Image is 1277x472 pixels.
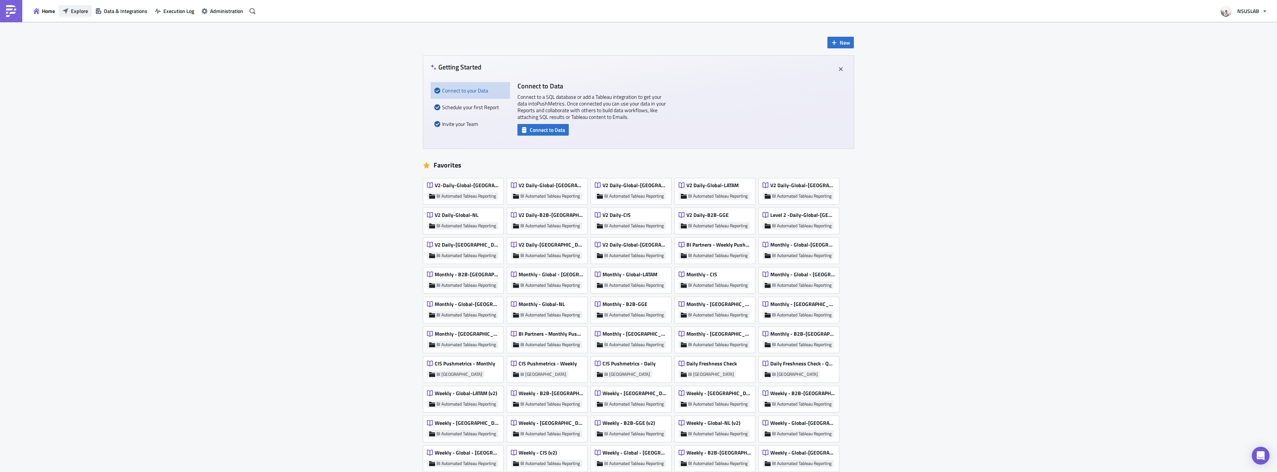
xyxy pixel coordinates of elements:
[519,420,583,426] span: Weekly - [GEOGRAPHIC_DATA] (v2)
[827,37,854,48] button: New
[30,5,59,17] button: Home
[591,442,675,472] a: Weekly - Global - [GEOGRAPHIC_DATA] - Rest (v2)BI Automated Tableau Reporting
[423,160,854,171] div: Favorites
[530,126,565,134] span: Connect to Data
[602,420,655,426] span: Weekly - B2B-GGE (v2)
[431,63,481,71] h4: Getting Started
[686,360,737,367] span: Daily Freshness Check
[507,234,591,264] a: V2 Daily-[GEOGRAPHIC_DATA]BI Automated Tableau Reporting
[772,223,832,229] span: BI Automated Tableau Reporting
[423,204,507,234] a: V2 Daily-Global-NLBI Automated Tableau Reporting
[686,301,751,307] span: Monthly - [GEOGRAPHIC_DATA]
[519,390,583,397] span: Weekly - B2B-[GEOGRAPHIC_DATA] (v2)
[1252,447,1270,465] div: Open Intercom Messenger
[423,383,507,412] a: Weekly - Global-LATAM (v2)BI Automated Tableau Reporting
[198,5,247,17] button: Administration
[770,420,835,426] span: Weekly - Global-[GEOGRAPHIC_DATA] (v2)
[772,253,832,258] span: BI Automated Tableau Reporting
[507,264,591,293] a: Monthly - Global - [GEOGRAPHIC_DATA] - RestBI Automated Tableau Reporting
[519,271,583,278] span: Monthly - Global - [GEOGRAPHIC_DATA] - Rest
[437,282,496,288] span: BI Automated Tableau Reporting
[604,312,664,318] span: BI Automated Tableau Reporting
[604,371,650,377] span: BI [GEOGRAPHIC_DATA]
[759,412,843,442] a: Weekly - Global-[GEOGRAPHIC_DATA] (v2)BI Automated Tableau Reporting
[604,282,664,288] span: BI Automated Tableau Reporting
[92,5,151,17] button: Data & Integrations
[688,460,748,466] span: BI Automated Tableau Reporting
[591,353,675,383] a: CIS Pushmetrics - DailyBI [GEOGRAPHIC_DATA]
[686,271,717,278] span: Monthly - CIS
[675,264,759,293] a: Monthly - CISBI Automated Tableau Reporting
[1237,7,1259,15] span: NSUSLAB
[772,401,832,407] span: BI Automated Tableau Reporting
[517,82,666,90] h4: Connect to Data
[434,99,506,115] div: Schedule your first Report
[688,282,748,288] span: BI Automated Tableau Reporting
[517,94,666,120] p: Connect to a SQL database or add a Tableau integration to get your data into PushMetrics . Once c...
[435,449,499,456] span: Weekly - Global - [GEOGRAPHIC_DATA]-[GEOGRAPHIC_DATA] (v2)
[519,449,557,456] span: Weekly - CIS (v2)
[759,204,843,234] a: Level 2 -Daily-Global-[GEOGRAPHIC_DATA]-RestBI Automated Tableau Reporting
[437,342,496,348] span: BI Automated Tableau Reporting
[759,175,843,204] a: V2 Daily-Global-[GEOGRAPHIC_DATA]BI Automated Tableau Reporting
[686,420,740,426] span: Weekly - Global-NL (v2)
[507,353,591,383] a: CIS Pushmetrics - WeeklyBI [GEOGRAPHIC_DATA]
[602,360,656,367] span: CIS Pushmetrics - Daily
[423,442,507,472] a: Weekly - Global - [GEOGRAPHIC_DATA]-[GEOGRAPHIC_DATA] (v2)BI Automated Tableau Reporting
[507,412,591,442] a: Weekly - [GEOGRAPHIC_DATA] (v2)BI Automated Tableau Reporting
[686,241,751,248] span: BI Partners - Weekly Pushmetrics (Detailed)
[520,342,580,348] span: BI Automated Tableau Reporting
[517,124,569,136] button: Connect to Data
[770,360,835,367] span: Daily Freshness Check - Quints Only
[675,234,759,264] a: BI Partners - Weekly Pushmetrics (Detailed)BI Automated Tableau Reporting
[435,212,479,218] span: V2 Daily-Global-NL
[1216,3,1271,19] button: NSUSLAB
[437,193,496,199] span: BI Automated Tableau Reporting
[675,293,759,323] a: Monthly - [GEOGRAPHIC_DATA]BI Automated Tableau Reporting
[423,264,507,293] a: Monthly - B2B-[GEOGRAPHIC_DATA]BI Automated Tableau Reporting
[591,264,675,293] a: Monthly - Global-LATAMBI Automated Tableau Reporting
[591,323,675,353] a: Monthly - [GEOGRAPHIC_DATA]BI Automated Tableau Reporting
[1220,5,1232,17] img: Avatar
[423,353,507,383] a: CIS Pushmetrics - MonthlyBI [GEOGRAPHIC_DATA]
[520,193,580,199] span: BI Automated Tableau Reporting
[770,449,835,456] span: Weekly - Global-[GEOGRAPHIC_DATA] (v2)
[602,182,667,189] span: V2 Daily-Global-[GEOGRAPHIC_DATA]
[591,234,675,264] a: V2 Daily-Global-[GEOGRAPHIC_DATA]BI Automated Tableau Reporting
[435,331,499,337] span: Monthly - [GEOGRAPHIC_DATA]
[435,390,497,397] span: Weekly - Global-LATAM (v2)
[210,7,243,15] span: Administration
[519,182,583,189] span: V2 Daily-Global-[GEOGRAPHIC_DATA]-Rest
[423,293,507,323] a: Monthly - Global-[GEOGRAPHIC_DATA]BI Automated Tableau Reporting
[591,293,675,323] a: Monthly - B2B-GGEBI Automated Tableau Reporting
[591,383,675,412] a: Weekly - [GEOGRAPHIC_DATA] (v2)BI Automated Tableau Reporting
[686,331,751,337] span: Monthly - [GEOGRAPHIC_DATA]
[423,323,507,353] a: Monthly - [GEOGRAPHIC_DATA]BI Automated Tableau Reporting
[507,175,591,204] a: V2 Daily-Global-[GEOGRAPHIC_DATA]-RestBI Automated Tableau Reporting
[42,7,55,15] span: Home
[759,264,843,293] a: Monthly - Global - [GEOGRAPHIC_DATA]-[GEOGRAPHIC_DATA]BI Automated Tableau Reporting
[772,342,832,348] span: BI Automated Tableau Reporting
[604,342,664,348] span: BI Automated Tableau Reporting
[770,331,835,337] span: Monthly - B2B-[GEOGRAPHIC_DATA]
[59,5,92,17] a: Explore
[602,331,667,337] span: Monthly - [GEOGRAPHIC_DATA]
[151,5,198,17] a: Execution Log
[759,323,843,353] a: Monthly - B2B-[GEOGRAPHIC_DATA]BI Automated Tableau Reporting
[519,331,583,337] span: BI Partners - Monthly Pushmetrics
[591,412,675,442] a: Weekly - B2B-GGE (v2)BI Automated Tableau Reporting
[688,371,734,377] span: BI [GEOGRAPHIC_DATA]
[507,383,591,412] a: Weekly - B2B-[GEOGRAPHIC_DATA] (v2)BI Automated Tableau Reporting
[604,223,664,229] span: BI Automated Tableau Reporting
[759,234,843,264] a: Monthly - Global-[GEOGRAPHIC_DATA]BI Automated Tableau Reporting
[686,182,739,189] span: V2 Daily-Global-LATAM
[759,383,843,412] a: Weekly - B2B-[GEOGRAPHIC_DATA] (v2)BI Automated Tableau Reporting
[520,431,580,437] span: BI Automated Tableau Reporting
[770,241,835,248] span: Monthly - Global-[GEOGRAPHIC_DATA]
[519,241,583,248] span: V2 Daily-[GEOGRAPHIC_DATA]
[604,193,664,199] span: BI Automated Tableau Reporting
[604,431,664,437] span: BI Automated Tableau Reporting
[519,212,583,218] span: V2 Daily-B2B-[GEOGRAPHIC_DATA]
